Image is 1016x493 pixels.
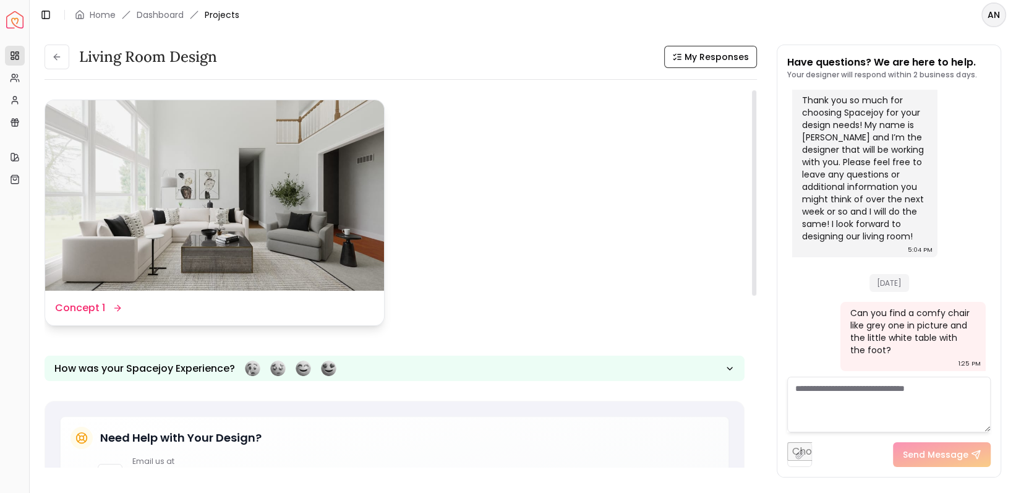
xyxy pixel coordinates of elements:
[664,46,757,68] button: My Responses
[79,47,217,67] h3: Living Room Design
[787,55,976,70] p: Have questions? We are here to help.
[802,69,925,242] div: Hi [PERSON_NAME]! Thank you so much for choosing Spacejoy for your design needs! My name is [PERS...
[6,11,23,28] a: Spacejoy
[6,11,23,28] img: Spacejoy Logo
[90,9,116,21] a: Home
[75,9,239,21] nav: breadcrumb
[787,70,976,80] p: Your designer will respond within 2 business days.
[45,100,385,326] a: Concept 1Concept 1
[45,100,384,291] img: Concept 1
[850,307,973,356] div: Can you find a comfy chair like grey one in picture and the little white table with the foot?
[55,301,105,315] dd: Concept 1
[45,356,745,381] button: How was your Spacejoy Experience?Feeling terribleFeeling badFeeling goodFeeling awesome
[132,457,238,466] p: Email us at
[981,2,1006,27] button: AN
[685,51,749,63] span: My Responses
[983,4,1005,26] span: AN
[137,9,184,21] a: Dashboard
[869,274,909,292] span: [DATE]
[100,429,262,447] h5: Need Help with Your Design?
[54,361,235,376] p: How was your Spacejoy Experience?
[205,9,239,21] span: Projects
[958,358,981,370] div: 1:25 PM
[908,244,933,256] div: 5:04 PM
